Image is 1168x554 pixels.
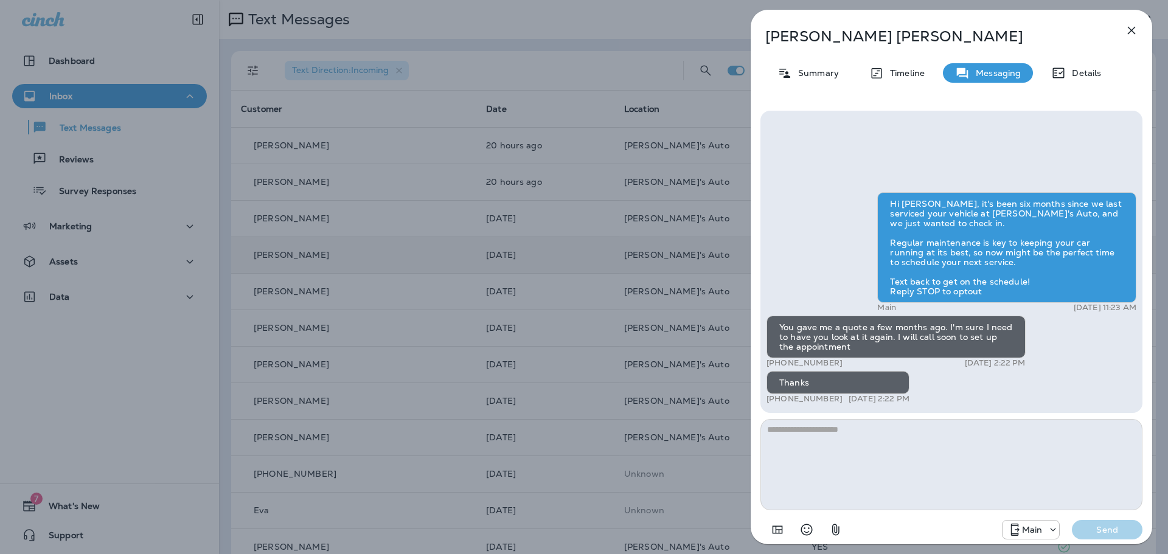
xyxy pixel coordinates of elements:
p: [DATE] 2:22 PM [965,358,1026,368]
p: Summary [792,68,839,78]
div: Thanks [766,371,909,394]
p: Details [1066,68,1101,78]
p: [PHONE_NUMBER] [766,394,843,404]
div: Hi [PERSON_NAME], it's been six months since we last serviced your vehicle at [PERSON_NAME]'s Aut... [877,192,1136,303]
p: [DATE] 11:23 AM [1074,303,1136,313]
p: Main [1022,525,1043,535]
button: Add in a premade template [765,518,790,542]
div: +1 (941) 231-4423 [1003,522,1060,537]
div: You gave me a quote a few months ago. I'm sure I need to have you look at it again. I will call s... [766,316,1026,358]
p: Main [877,303,896,313]
button: Select an emoji [794,518,819,542]
p: [PHONE_NUMBER] [766,358,843,368]
p: Messaging [970,68,1021,78]
p: [DATE] 2:22 PM [849,394,909,404]
p: Timeline [884,68,925,78]
p: [PERSON_NAME] [PERSON_NAME] [765,28,1097,45]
